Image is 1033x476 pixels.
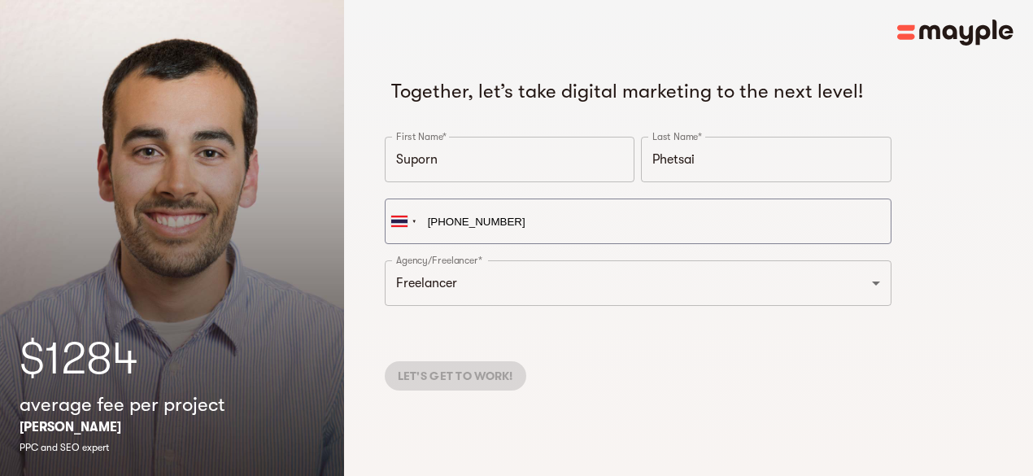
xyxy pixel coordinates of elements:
[385,199,891,244] input: Your phone number*
[386,199,423,243] div: Thailand (ไทย): +66
[20,442,109,453] span: PPC and SEO expert
[20,326,325,391] h1: $1284
[20,417,121,437] p: [PERSON_NAME]
[391,78,885,104] h5: Together, let’s take digital marketing to the next level!
[897,20,1013,46] img: Main logo
[20,391,225,417] h5: average fee per project
[641,137,891,182] input: Last Name*
[385,137,635,182] input: First Name*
